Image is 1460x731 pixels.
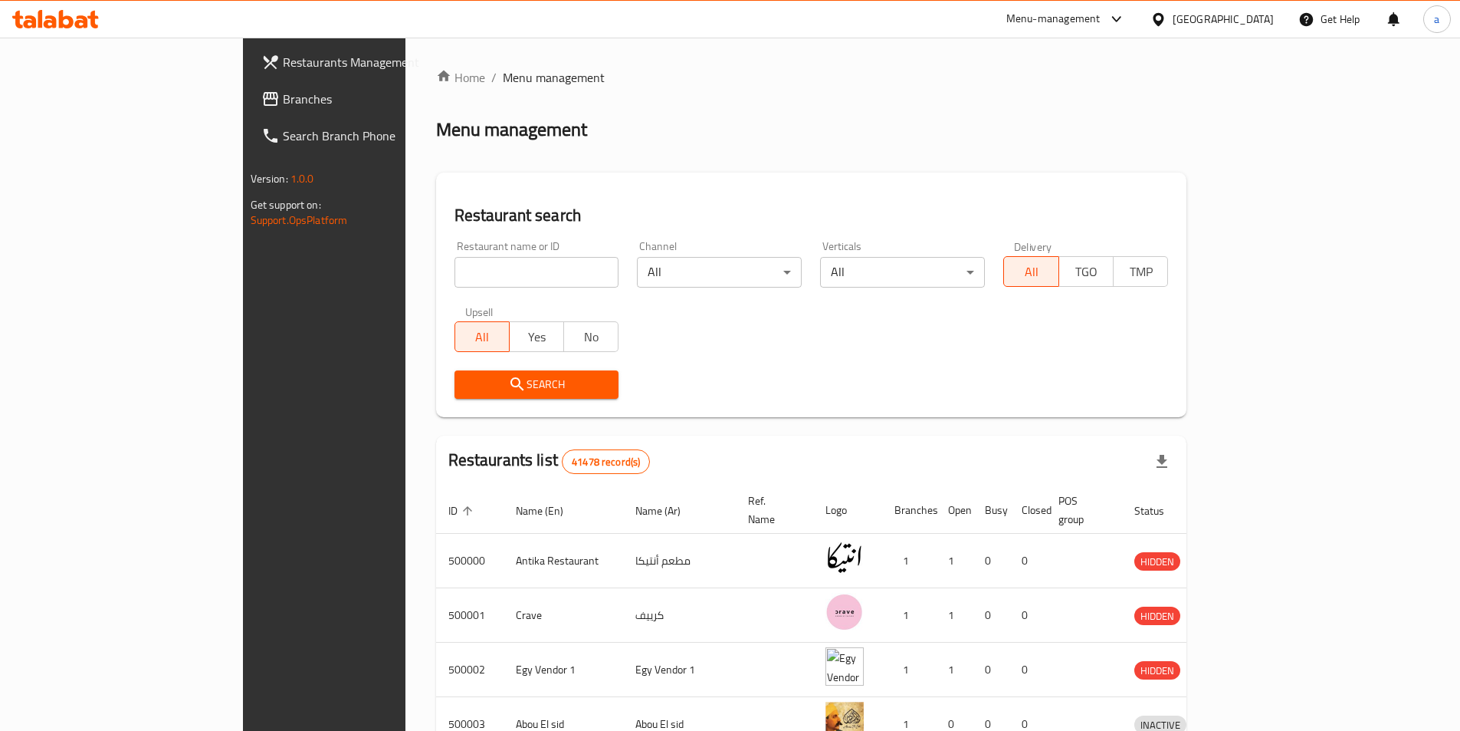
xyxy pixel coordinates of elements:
[504,534,623,588] td: Antika Restaurant
[973,588,1009,643] td: 0
[516,326,558,348] span: Yes
[251,169,288,189] span: Version:
[1006,10,1101,28] div: Menu-management
[503,68,605,87] span: Menu management
[1009,643,1046,697] td: 0
[1134,608,1180,625] span: HIDDEN
[283,127,474,145] span: Search Branch Phone
[1009,534,1046,588] td: 0
[467,375,607,394] span: Search
[623,534,736,588] td: مطعم أنتيكا
[820,257,985,288] div: All
[1113,256,1168,287] button: TMP
[623,643,736,697] td: Egy Vendor 1
[1009,588,1046,643] td: 0
[1143,443,1180,480] div: Export file
[448,502,477,520] span: ID
[436,117,587,142] h2: Menu management
[283,53,474,71] span: Restaurants Management
[563,321,618,352] button: No
[249,81,487,117] a: Branches
[635,502,700,520] span: Name (Ar)
[637,257,802,288] div: All
[813,487,882,534] th: Logo
[973,487,1009,534] th: Busy
[825,647,864,686] img: Egy Vendor 1
[465,306,494,317] label: Upsell
[1134,502,1184,520] span: Status
[454,257,619,288] input: Search for restaurant name or ID..
[1014,241,1052,252] label: Delivery
[825,538,864,577] img: Antika Restaurant
[563,455,649,469] span: 41478 record(s)
[623,588,736,643] td: كرييف
[461,326,504,348] span: All
[448,449,651,474] h2: Restaurants list
[973,534,1009,588] td: 0
[1065,261,1107,283] span: TGO
[936,643,973,697] td: 1
[936,487,973,534] th: Open
[251,210,348,230] a: Support.OpsPlatform
[562,449,650,474] div: Total records count
[1134,607,1180,625] div: HIDDEN
[825,593,864,631] img: Crave
[1010,261,1052,283] span: All
[882,534,936,588] td: 1
[283,90,474,108] span: Branches
[249,44,487,81] a: Restaurants Management
[1058,256,1114,287] button: TGO
[491,68,497,87] li: /
[1009,487,1046,534] th: Closed
[454,204,1169,227] h2: Restaurant search
[973,643,1009,697] td: 0
[1134,661,1180,680] div: HIDDEN
[1134,552,1180,571] div: HIDDEN
[748,492,795,528] span: Ref. Name
[1120,261,1162,283] span: TMP
[504,643,623,697] td: Egy Vendor 1
[1434,11,1439,28] span: a
[504,588,623,643] td: Crave
[436,68,1187,87] nav: breadcrumb
[454,321,510,352] button: All
[1134,662,1180,680] span: HIDDEN
[1134,553,1180,571] span: HIDDEN
[882,643,936,697] td: 1
[1058,492,1104,528] span: POS group
[882,588,936,643] td: 1
[570,326,612,348] span: No
[290,169,314,189] span: 1.0.0
[249,117,487,154] a: Search Branch Phone
[1003,256,1058,287] button: All
[516,502,583,520] span: Name (En)
[936,588,973,643] td: 1
[936,534,973,588] td: 1
[1173,11,1274,28] div: [GEOGRAPHIC_DATA]
[509,321,564,352] button: Yes
[882,487,936,534] th: Branches
[251,195,321,215] span: Get support on:
[454,370,619,399] button: Search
